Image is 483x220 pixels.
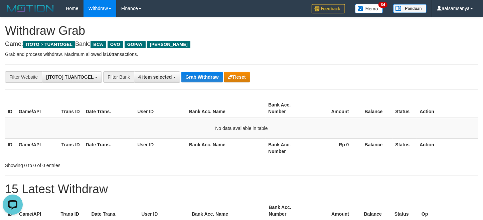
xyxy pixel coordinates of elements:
th: Date Trans. [83,138,135,157]
th: User ID [135,138,186,157]
h1: Withdraw Grab [5,24,478,38]
th: Balance [359,138,393,157]
img: MOTION_logo.png [5,3,56,13]
div: Showing 0 to 0 of 0 entries [5,159,196,169]
th: ID [5,99,16,118]
strong: 10 [106,52,112,57]
button: Reset [224,72,250,82]
th: Action [417,99,478,118]
p: Grab and process withdraw. Maximum allowed is transactions. [5,51,478,58]
th: Date Trans. [83,99,135,118]
th: Rp 0 [308,138,359,157]
span: [PERSON_NAME] [147,41,190,48]
img: Feedback.jpg [312,4,345,13]
th: Trans ID [59,99,83,118]
th: Bank Acc. Name [186,138,266,157]
th: Trans ID [59,138,83,157]
button: Open LiveChat chat widget [3,3,23,23]
th: Status [393,138,417,157]
th: Bank Acc. Name [186,99,266,118]
span: 34 [378,2,387,8]
button: Grab Withdraw [181,72,222,82]
div: Filter Website [5,71,42,83]
th: Bank Acc. Number [266,99,308,118]
th: Balance [359,99,393,118]
img: Button%20Memo.svg [355,4,383,13]
th: Amount [308,99,359,118]
th: ID [5,138,16,157]
button: 4 item selected [134,71,180,83]
th: Status [393,99,417,118]
span: GOPAY [125,41,146,48]
span: OVO [108,41,123,48]
span: BCA [91,41,106,48]
h1: 15 Latest Withdraw [5,182,478,196]
div: Filter Bank [103,71,134,83]
span: [ITOTO] TUANTOGEL [46,74,94,80]
img: panduan.png [393,4,427,13]
th: Bank Acc. Number [266,138,308,157]
th: Action [417,138,478,157]
span: ITOTO > TUANTOGEL [23,41,75,48]
th: Game/API [16,138,59,157]
th: Game/API [16,99,59,118]
span: 4 item selected [138,74,172,80]
td: No data available in table [5,118,478,139]
button: [ITOTO] TUANTOGEL [42,71,102,83]
th: User ID [135,99,186,118]
h4: Game: Bank: [5,41,478,48]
